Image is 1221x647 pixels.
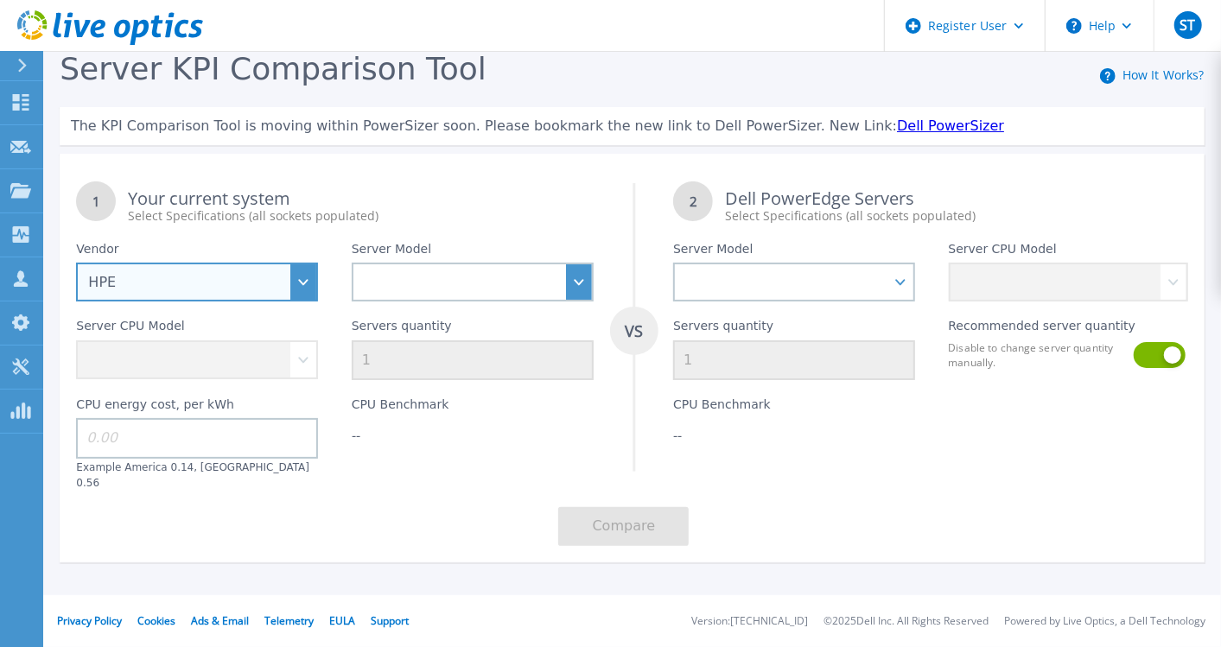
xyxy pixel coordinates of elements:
label: Disable to change server quantity manually. [949,340,1124,370]
span: ST [1180,18,1195,32]
label: Vendor [76,242,118,263]
a: Privacy Policy [57,613,122,628]
a: How It Works? [1122,67,1205,83]
label: Server CPU Model [76,319,184,339]
tspan: 2 [690,193,697,210]
span: The KPI Comparison Tool is moving within PowerSizer soon. Please bookmark the new link to Dell Po... [71,117,897,134]
div: -- [673,427,915,444]
a: Dell PowerSizer [897,117,1004,134]
div: Your current system [128,190,593,225]
a: Cookies [137,613,175,628]
label: Recommended server quantity [949,319,1136,339]
div: Select Specifications (all sockets populated) [128,207,593,225]
label: Server CPU Model [949,242,1057,263]
label: Servers quantity [673,319,773,339]
li: Powered by Live Optics, a Dell Technology [1004,616,1205,627]
a: Ads & Email [191,613,249,628]
label: Server Model [673,242,753,263]
a: Telemetry [264,613,314,628]
li: Version: [TECHNICAL_ID] [691,616,808,627]
div: Select Specifications (all sockets populated) [725,207,1188,225]
a: EULA [329,613,355,628]
button: Compare [558,507,689,546]
label: Server Model [352,242,431,263]
tspan: VS [624,320,643,341]
div: Dell PowerEdge Servers [725,190,1188,225]
span: Server KPI Comparison Tool [60,51,486,86]
input: 0.00 [76,418,318,458]
label: CPU Benchmark [352,397,449,418]
label: Example America 0.14, [GEOGRAPHIC_DATA] 0.56 [76,461,309,489]
tspan: 1 [92,193,100,210]
label: CPU energy cost, per kWh [76,397,234,418]
label: CPU Benchmark [673,397,771,418]
div: -- [352,427,594,444]
li: © 2025 Dell Inc. All Rights Reserved [824,616,989,627]
a: Support [371,613,409,628]
label: Servers quantity [352,319,452,339]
